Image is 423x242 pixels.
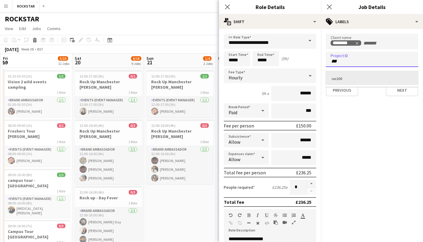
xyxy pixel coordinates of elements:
span: 0/1 [57,123,65,128]
span: 1 Role [128,90,137,95]
h3: Rock Up Manchester [PERSON_NAME] [146,128,214,139]
app-card-role: Brand Ambassador2/209:30-16:00 (6h30m)[PERSON_NAME][PERSON_NAME] [218,97,285,126]
h3: Rock Up Manchester [PERSON_NAME] [146,79,214,90]
span: 1 Role [200,90,209,95]
span: 21 [145,59,154,66]
app-card-role: Events (Event Manager)1/108:00-09:00 (1h)[PERSON_NAME] [3,146,70,167]
div: Fee per person [224,123,254,129]
span: 0/3 [129,123,137,128]
h3: Campus Tour [GEOGRAPHIC_DATA] [3,229,70,240]
app-card-role: Events (Event Manager)1/112:00-17:00 (5h)[PERSON_NAME] [75,97,142,117]
app-job-card: 08:00-16:00 (8h)1/1campus tour - [GEOGRAPHIC_DATA]1 RoleEvents (Event Manager)1/108:00-16:00 (8h)... [3,169,70,218]
div: Shift [219,14,321,29]
app-card-role: Events (Event Manager)1/108:00-16:00 (8h)[MEDICAL_DATA][PERSON_NAME] [3,195,70,218]
button: Text Color [301,213,305,218]
span: View [5,26,13,31]
span: 1/1 [200,74,209,78]
span: 12:00-16:00 (4h) [79,123,104,128]
div: 12:00-16:00 (4h)0/3Rock Up Manchester [PERSON_NAME]1 RoleBrand Ambassador3/312:00-16:00 (4h)[PERS... [75,120,142,184]
button: Clear Formatting [256,221,260,225]
span: 08:00-16:00 (8h) [8,173,32,177]
span: 01:30-03:30 (2h) [8,74,32,78]
button: Increase [307,180,316,188]
span: 09:00-16:00 (7h) [8,224,32,228]
button: Italic [256,213,260,218]
app-job-card: 13:00-17:00 (4h)1/1Freshers fair sampling Sheff1 RoleBrand Ambassador1/113:00-17:00 (4h)[PERSON_N... [218,128,285,170]
div: £236.25 x [272,185,287,190]
span: 0/3 [129,190,137,195]
span: Sun [146,56,154,61]
a: View [2,25,16,32]
div: £236.25 [295,199,311,205]
span: 1 Role [128,139,137,144]
span: 1 Role [128,201,137,205]
div: £150.00 [296,123,311,129]
span: 1 Role [57,139,65,144]
div: Total fee per person [224,170,266,176]
span: Sat [75,56,81,61]
h3: Rock Up Manchester [PERSON_NAME] [75,79,142,90]
app-card-role: Brand Ambassador3/312:00-16:00 (4h)[PERSON_NAME][PERSON_NAME][PERSON_NAME] [146,146,214,184]
div: £236.25 [296,170,311,176]
div: (5h) [281,56,288,61]
label: People required [224,185,255,190]
button: Redo [238,213,242,218]
div: 12:00-17:00 (5h)0/1Rock Up Manchester [PERSON_NAME]1 RoleEvents (Event Manager)1/112:00-17:00 (5h... [75,70,142,117]
h3: Vision 2 wild events sampling [3,79,70,90]
button: Unordered List [283,213,287,218]
div: 5h x [262,91,269,96]
app-job-card: 13:00-14:00 (1h)1/1Social brief 9 content1 RoleBrand Ambassador1/113:00-14:00 (1h)[PERSON_NAME] [218,172,285,214]
span: 1 Role [200,139,209,144]
div: 9 Jobs [131,61,141,66]
h3: Rock up - Day Fever [75,195,142,201]
div: 09:30-16:00 (6h30m)0/2Campus Tour [GEOGRAPHIC_DATA]1 RoleBrand Ambassador2/209:30-16:00 (6h30m)[P... [218,70,285,126]
span: 12:00-16:00 (4h) [79,190,104,195]
button: Fullscreen [292,220,296,225]
span: Paid [229,109,237,115]
div: 11 Jobs [58,61,69,66]
app-job-card: 01:30-03:30 (2h)1/1Vision 2 wild events sampling1 RoleBrand Ambassador1/101:30-03:30 (2h)[PERSON_... [3,70,70,117]
h3: Social brief 9 content [218,181,285,186]
span: 5/19 [58,56,68,61]
span: 1/1 [57,173,65,177]
span: Allow [229,139,240,145]
span: Hourly [229,75,242,81]
h1: ROCKSTAR [5,14,39,23]
app-card-role: Brand Ambassador1/113:00-17:00 (4h)[PERSON_NAME] [218,149,285,170]
button: ROCKSTAR [12,0,40,12]
span: 08:00-09:00 (1h) [8,123,32,128]
div: BST [37,47,43,51]
a: Jobs [30,25,43,32]
app-card-role: Brand Ambassador1/101:30-03:30 (2h)[PERSON_NAME] [3,97,70,117]
span: 22 [217,59,226,66]
span: Mon [218,56,226,61]
app-job-card: 08:00-09:00 (1h)0/1Freshers Tour [PERSON_NAME]1 RoleEvents (Event Manager)1/108:00-09:00 (1h)[PER... [3,120,70,167]
h3: Campus Tour [GEOGRAPHIC_DATA] [218,79,285,90]
span: 0/3 [200,123,209,128]
app-card-role: Events (Event Manager)1/112:00-17:00 (5h)[PERSON_NAME] [146,97,214,117]
span: 6/16 [131,56,141,61]
app-job-card: 12:00-17:00 (5h)1/1Rock Up Manchester [PERSON_NAME]1 RoleEvents (Event Manager)1/112:00-17:00 (5h... [146,70,214,117]
span: 12:00-17:00 (5h) [151,74,175,78]
div: 2 Jobs [203,61,213,66]
h3: Role Details [219,3,321,11]
span: Comms [47,26,61,31]
span: Jobs [32,26,41,31]
h3: Rock Up Manchester [PERSON_NAME] [75,128,142,139]
a: Edit [17,25,28,32]
app-card-role: Brand Ambassador1/113:00-14:00 (1h)[PERSON_NAME] [218,193,285,214]
span: 1 Role [57,90,65,95]
button: Undo [229,213,233,218]
span: Allow [229,156,240,162]
button: Horizontal Line [247,221,251,225]
span: 12:00-17:00 (5h) [79,74,104,78]
h3: Freshers fair sampling Sheff [218,137,285,142]
span: Fri [3,56,8,61]
span: 20 [74,59,81,66]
